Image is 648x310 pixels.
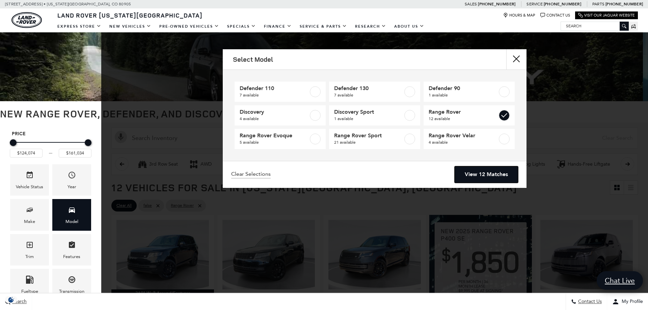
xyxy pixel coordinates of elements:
[5,2,131,6] a: [STREET_ADDRESS] • [US_STATE][GEOGRAPHIC_DATA], CO 80905
[561,22,628,30] input: Search
[10,139,17,146] div: Minimum Price
[424,82,515,102] a: Defender 901 available
[59,149,91,158] input: Maximum
[576,299,602,305] span: Contact Us
[53,11,207,19] a: Land Rover [US_STATE][GEOGRAPHIC_DATA]
[53,21,105,32] a: EXPRESS STORE
[26,204,34,218] span: Make
[597,271,643,290] a: Chat Live
[334,132,403,139] span: Range Rover Sport
[10,269,49,300] div: FueltypeFueltype
[10,199,49,230] div: MakeMake
[11,12,42,28] img: Land Rover
[16,183,43,191] div: Vehicle Status
[506,49,526,69] button: close
[63,253,80,260] div: Features
[155,21,223,32] a: Pre-Owned Vehicles
[478,1,515,7] a: [PHONE_NUMBER]
[503,13,535,18] a: Hours & Map
[52,234,91,265] div: FeaturesFeatures
[26,274,34,288] span: Fueltype
[26,239,34,253] span: Trim
[52,164,91,196] div: YearYear
[52,269,91,300] div: TransmissionTransmission
[223,21,260,32] a: Specials
[10,234,49,265] div: TrimTrim
[68,169,76,183] span: Year
[52,199,91,230] div: ModelModel
[240,109,308,115] span: Discovery
[390,21,428,32] a: About Us
[3,296,19,303] section: Click to Open Cookie Consent Modal
[429,85,497,92] span: Defender 90
[429,139,497,146] span: 4 available
[334,109,403,115] span: Discovery Sport
[424,105,515,125] a: Range Rover12 available
[334,115,403,122] span: 1 available
[53,21,428,32] nav: Main Navigation
[240,92,308,98] span: 7 available
[334,139,403,146] span: 21 available
[592,2,604,6] span: Parts
[67,183,76,191] div: Year
[3,296,19,303] img: Opt-Out Icon
[11,12,42,28] a: land-rover
[240,85,308,92] span: Defender 110
[429,92,497,98] span: 1 available
[233,56,273,63] h2: Select Model
[235,129,326,149] a: Range Rover Evoque5 available
[10,149,43,158] input: Minimum
[12,131,89,137] h5: Price
[429,132,497,139] span: Range Rover Velar
[260,21,296,32] a: Finance
[240,139,308,146] span: 5 available
[329,105,420,125] a: Discovery Sport1 available
[424,129,515,149] a: Range Rover Velar4 available
[240,115,308,122] span: 4 available
[105,21,155,32] a: New Vehicles
[10,164,49,196] div: VehicleVehicle Status
[10,137,91,158] div: Price
[329,82,420,102] a: Defender 1307 available
[26,169,34,183] span: Vehicle
[57,11,202,19] span: Land Rover [US_STATE][GEOGRAPHIC_DATA]
[544,1,581,7] a: [PHONE_NUMBER]
[68,274,76,288] span: Transmission
[329,129,420,149] a: Range Rover Sport21 available
[607,293,648,310] button: Open user profile menu
[24,218,35,225] div: Make
[605,1,643,7] a: [PHONE_NUMBER]
[85,139,91,146] div: Maximum Price
[540,13,570,18] a: Contact Us
[578,13,635,18] a: Visit Our Jaguar Website
[601,276,638,285] span: Chat Live
[455,166,518,183] a: View 12 Matches
[235,82,326,102] a: Defender 1107 available
[59,288,84,295] div: Transmission
[296,21,351,32] a: Service & Parts
[68,239,76,253] span: Features
[21,288,38,295] div: Fueltype
[235,105,326,125] a: Discovery4 available
[68,204,76,218] span: Model
[429,109,497,115] span: Range Rover
[25,253,34,260] div: Trim
[619,299,643,305] span: My Profile
[465,2,477,6] span: Sales
[334,92,403,98] span: 7 available
[65,218,78,225] div: Model
[429,115,497,122] span: 12 available
[334,85,403,92] span: Defender 130
[351,21,390,32] a: Research
[526,2,542,6] span: Service
[240,132,308,139] span: Range Rover Evoque
[231,171,271,179] a: Clear Selections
